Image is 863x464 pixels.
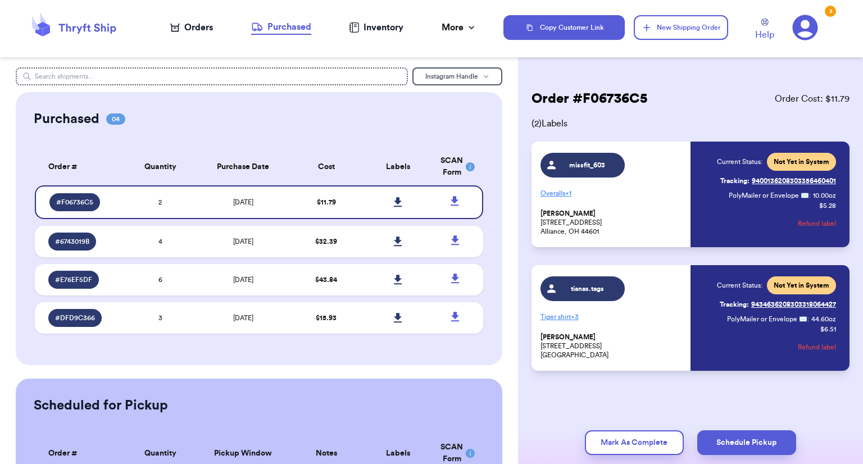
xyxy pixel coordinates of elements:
[540,184,684,202] p: Overalls
[233,199,253,206] span: [DATE]
[158,276,162,283] span: 6
[720,295,836,313] a: Tracking:9434636208303318064427
[697,430,796,455] button: Schedule Pickup
[233,276,253,283] span: [DATE]
[442,21,477,34] div: More
[362,148,434,185] th: Labels
[124,148,196,185] th: Quantity
[727,316,807,322] span: PolyMailer or Envelope ✉️
[251,20,311,34] div: Purchased
[774,281,829,290] span: Not Yet in System
[158,238,162,245] span: 4
[503,15,625,40] button: Copy Customer Link
[807,315,809,324] span: :
[774,157,829,166] span: Not Yet in System
[634,15,728,40] button: New Shipping Order
[571,313,579,320] span: + 3
[819,201,836,210] p: $ 5.28
[34,397,168,415] h2: Scheduled for Pickup
[561,161,614,170] span: missfit_603
[565,190,571,197] span: + 1
[729,192,809,199] span: PolyMailer or Envelope ✉️
[813,191,836,200] span: 10.00 oz
[170,21,213,34] a: Orders
[55,313,95,322] span: # DFD9C366
[811,315,836,324] span: 44.60 oz
[540,333,684,360] p: [STREET_ADDRESS] [GEOGRAPHIC_DATA]
[440,155,470,179] div: SCAN Form
[720,176,750,185] span: Tracking:
[158,199,162,206] span: 2
[16,67,408,85] input: Search shipments...
[55,275,92,284] span: # E76EF5DF
[717,281,762,290] span: Current Status:
[820,325,836,334] p: $ 6.51
[425,73,478,80] span: Instagram Handle
[290,148,362,185] th: Cost
[158,315,162,321] span: 3
[775,92,850,106] span: Order Cost: $ 11.79
[34,110,99,128] h2: Purchased
[585,430,684,455] button: Mark As Complete
[316,315,337,321] span: $ 15.93
[798,335,836,360] button: Refund label
[720,300,749,309] span: Tracking:
[56,198,93,207] span: # F06736C5
[196,148,290,185] th: Purchase Date
[798,211,836,236] button: Refund label
[561,284,614,293] span: tianas.tags
[720,172,836,190] a: Tracking:9400136208303356460401
[106,113,125,125] span: 04
[540,308,684,326] p: Tiger shirt
[233,315,253,321] span: [DATE]
[540,333,596,342] span: [PERSON_NAME]
[412,67,502,85] button: Instagram Handle
[825,6,836,17] div: 3
[809,191,811,200] span: :
[315,238,337,245] span: $ 32.39
[532,117,850,130] span: ( 2 ) Labels
[35,148,125,185] th: Order #
[717,157,762,166] span: Current Status:
[755,19,774,42] a: Help
[251,20,311,35] a: Purchased
[540,210,596,218] span: [PERSON_NAME]
[540,209,684,236] p: [STREET_ADDRESS] Alliance, OH 44601
[792,15,818,40] a: 3
[349,21,403,34] a: Inventory
[315,276,337,283] span: $ 43.84
[233,238,253,245] span: [DATE]
[317,199,336,206] span: $ 11.79
[532,90,647,108] h2: Order # F06736C5
[755,28,774,42] span: Help
[55,237,89,246] span: # 6743019B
